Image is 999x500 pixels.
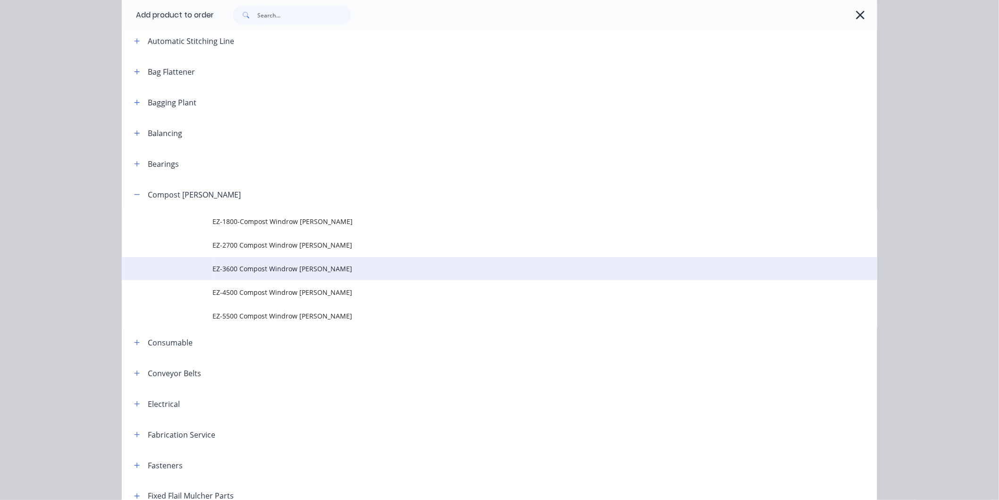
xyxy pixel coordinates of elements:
div: Consumable [148,337,193,348]
span: EZ-5500 Compost Windrow [PERSON_NAME] [212,311,744,321]
div: Fabrication Service [148,429,215,440]
div: Bag Flattener [148,66,195,78]
div: Bagging Plant [148,97,196,108]
div: Automatic Stitching Line [148,35,234,47]
div: Bearings [148,158,179,170]
div: Fasteners [148,460,183,471]
span: EZ-1800-Compost Windrow [PERSON_NAME] [212,216,744,226]
div: Conveyor Belts [148,368,201,379]
span: EZ-3600 Compost Windrow [PERSON_NAME] [212,264,744,274]
input: Search... [257,6,351,25]
span: EZ-4500 Compost Windrow [PERSON_NAME] [212,287,744,297]
span: EZ-2700 Compost Windrow [PERSON_NAME] [212,240,744,250]
div: Balancing [148,128,182,139]
div: Compost [PERSON_NAME] [148,189,241,200]
div: Electrical [148,398,180,410]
